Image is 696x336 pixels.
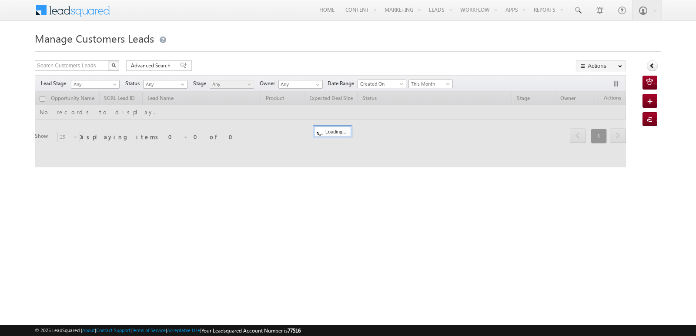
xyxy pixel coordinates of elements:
[409,80,450,88] span: This Month
[210,80,251,88] span: Any
[193,80,210,87] span: Stage
[131,62,173,70] span: Advanced Search
[71,80,117,88] span: Any
[41,80,70,87] span: Lead Stage
[260,80,278,87] span: Owner
[35,326,301,335] span: © 2025 LeadSquared | | | | |
[143,80,187,89] a: Any
[210,80,254,89] a: Any
[144,80,185,88] span: Any
[167,327,200,333] a: Acceptable Use
[278,80,323,89] input: Type to Search
[125,80,143,87] span: Status
[288,327,301,334] span: 77516
[111,63,116,67] img: Search
[35,31,154,45] span: Manage Customers Leads
[408,80,453,88] a: This Month
[71,80,120,89] a: Any
[311,80,322,89] a: Show All Items
[201,327,301,334] span: Your Leadsquared Account Number is
[576,60,626,71] button: Actions
[132,327,166,333] a: Terms of Service
[96,327,130,333] a: Contact Support
[82,327,95,333] a: About
[328,80,358,87] span: Date Range
[358,80,406,88] a: Created On
[314,126,351,137] div: Loading...
[358,80,403,88] span: Created On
